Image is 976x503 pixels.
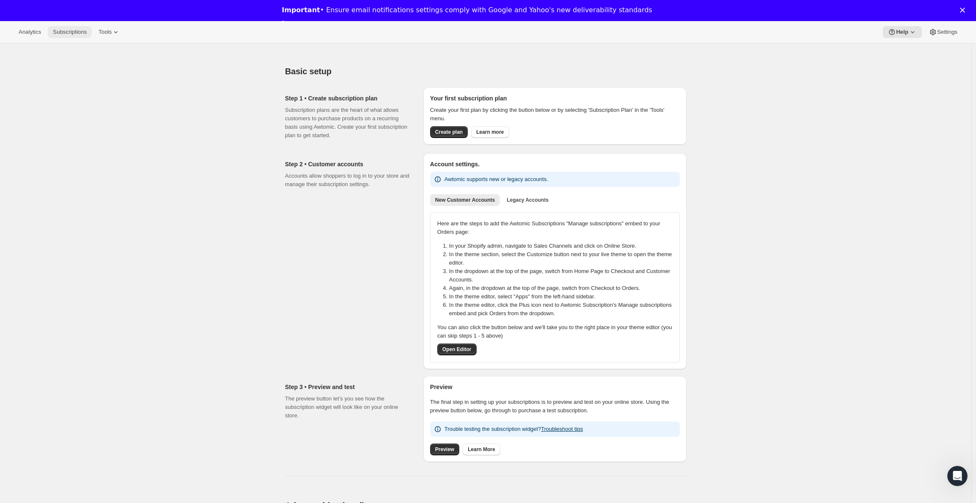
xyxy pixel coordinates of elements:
[960,8,968,13] div: Close
[947,466,968,486] iframe: Intercom live chat
[285,172,410,189] p: Accounts allow shoppers to log in to your store and manage their subscription settings.
[430,444,459,455] a: Preview
[883,26,922,38] button: Help
[430,383,680,391] h2: Preview
[437,343,477,355] button: Open Editor
[463,444,500,455] a: Learn More
[285,106,410,140] p: Subscription plans are the heart of what allows customers to purchase products on a recurring bas...
[437,323,673,340] p: You can also click the button below and we'll take you to the right place in your theme editor (y...
[98,29,112,35] span: Tools
[285,94,410,103] h2: Step 1 • Create subscription plan
[449,250,678,267] li: In the theme section, select the Customize button next to your live theme to open the theme editor.
[285,160,410,168] h2: Step 2 • Customer accounts
[430,194,500,206] button: New Customer Accounts
[430,106,680,123] p: Create your first plan by clicking the button below or by selecting 'Subscription Plan' in the 'T...
[430,398,680,415] p: The final step in setting up your subscriptions is to preview and test on your online store. Usin...
[468,446,495,453] span: Learn More
[282,6,320,14] b: Important
[502,194,553,206] button: Legacy Accounts
[449,284,678,292] li: Again, in the dropdown at the top of the page, switch from Checkout to Orders.
[449,267,678,284] li: In the dropdown at the top of the page, switch from Home Page to Checkout and Customer Accounts.
[444,175,548,184] p: Awtomic supports new or legacy accounts.
[285,67,332,76] span: Basic setup
[435,197,495,203] span: New Customer Accounts
[435,446,454,453] span: Preview
[48,26,92,38] button: Subscriptions
[430,160,680,168] h2: Account settings.
[507,197,548,203] span: Legacy Accounts
[19,29,41,35] span: Analytics
[282,19,325,29] a: Learn more
[896,29,908,35] span: Help
[282,6,652,14] div: • Ensure email notifications settings comply with Google and Yahoo's new deliverability standards
[430,126,468,138] button: Create plan
[435,129,463,135] span: Create plan
[444,425,583,433] p: Trouble testing the subscription widget?
[285,383,410,391] h2: Step 3 • Preview and test
[937,29,957,35] span: Settings
[476,129,504,135] span: Learn more
[924,26,962,38] button: Settings
[449,301,678,318] li: In the theme editor, click the Plus icon next to Awtomic Subscription's Manage subscriptions embe...
[437,219,673,236] p: Here are the steps to add the Awtomic Subscriptions "Manage subscriptions" embed to your Orders p...
[541,426,583,432] a: Troubleshoot tips
[449,292,678,301] li: In the theme editor, select "Apps" from the left-hand sidebar.
[471,126,509,138] a: Learn more
[430,94,680,103] h2: Your first subscription plan
[93,26,125,38] button: Tools
[442,346,472,353] span: Open Editor
[53,29,87,35] span: Subscriptions
[14,26,46,38] button: Analytics
[285,395,410,420] p: The preview button let’s you see how the subscription widget will look like on your online store.
[449,242,678,250] li: In your Shopify admin, navigate to Sales Channels and click on Online Store.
